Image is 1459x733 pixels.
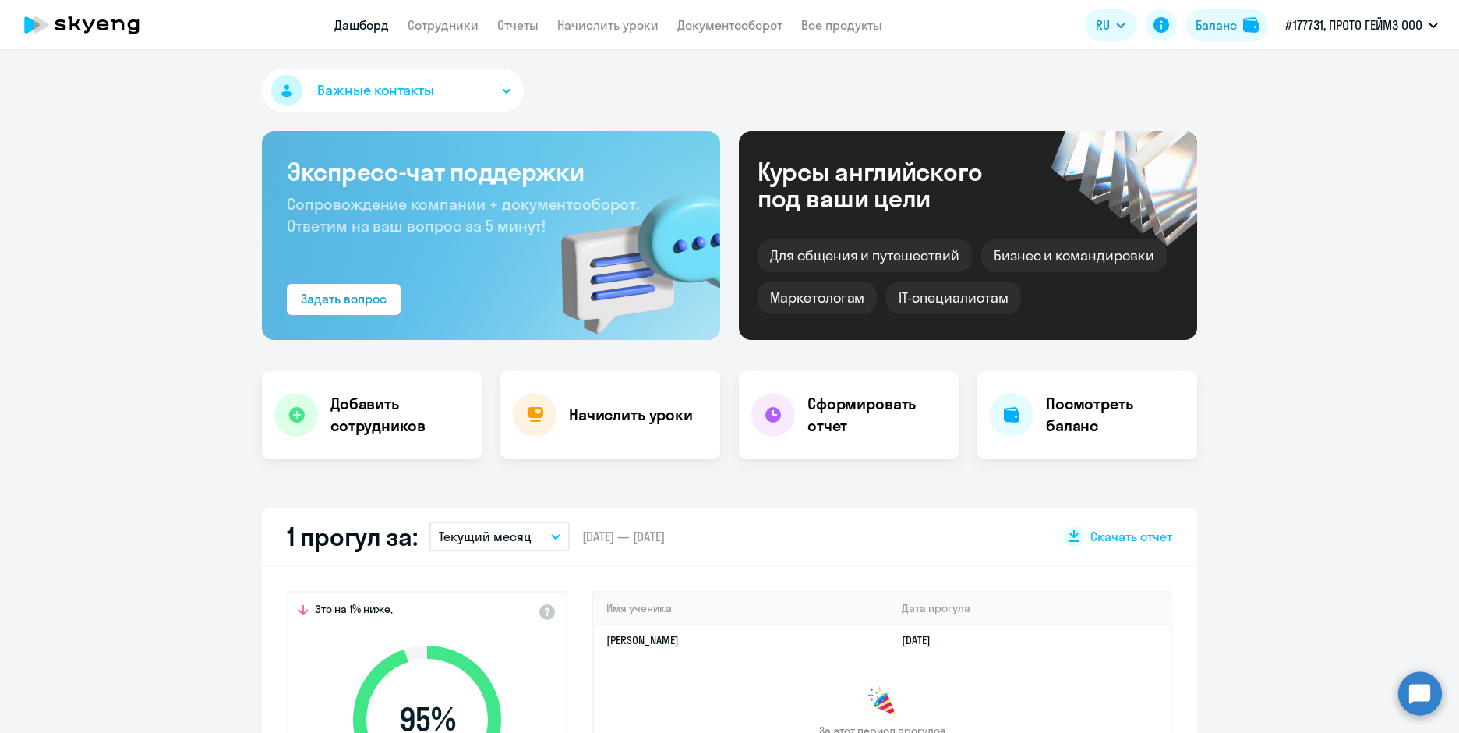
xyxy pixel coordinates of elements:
span: Сопровождение компании + документооборот. Ответим на ваш вопрос за 5 минут! [287,194,639,235]
img: congrats [867,686,898,717]
div: Курсы английского под ваши цели [758,158,1024,211]
div: Баланс [1196,16,1237,34]
div: Для общения и путешествий [758,239,972,272]
p: Текущий месяц [439,527,532,546]
span: Важные контакты [317,80,434,101]
h4: Добавить сотрудников [330,393,469,437]
a: [PERSON_NAME] [606,633,679,647]
th: Дата прогула [889,593,1171,625]
div: Маркетологам [758,282,877,314]
img: balance [1243,17,1259,33]
a: Сотрудники [408,17,479,33]
h4: Начислить уроки [569,404,693,426]
button: RU [1085,9,1136,41]
h4: Сформировать отчет [807,393,946,437]
a: Отчеты [497,17,539,33]
span: Это на 1% ниже, [315,602,393,621]
img: bg-img [539,165,720,340]
span: RU [1096,16,1110,34]
h4: Посмотреть баланс [1046,393,1185,437]
th: Имя ученика [594,593,889,625]
a: Документооборот [677,17,782,33]
div: Бизнес и командировки [981,239,1167,272]
button: #177731, ПРОТО ГЕЙМЗ ООО [1277,6,1446,44]
button: Текущий месяц [429,522,570,551]
span: [DATE] — [DATE] [582,528,665,545]
h3: Экспресс-чат поддержки [287,156,695,187]
p: #177731, ПРОТО ГЕЙМЗ ООО [1285,16,1422,34]
a: [DATE] [902,633,943,647]
div: Задать вопрос [301,289,387,308]
a: Начислить уроки [557,17,659,33]
button: Задать вопрос [287,284,401,315]
a: Дашборд [334,17,389,33]
button: Балансbalance [1186,9,1268,41]
a: Все продукты [801,17,882,33]
div: IT-специалистам [886,282,1020,314]
span: Скачать отчет [1090,528,1172,545]
button: Важные контакты [262,69,524,112]
h2: 1 прогул за: [287,521,417,552]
